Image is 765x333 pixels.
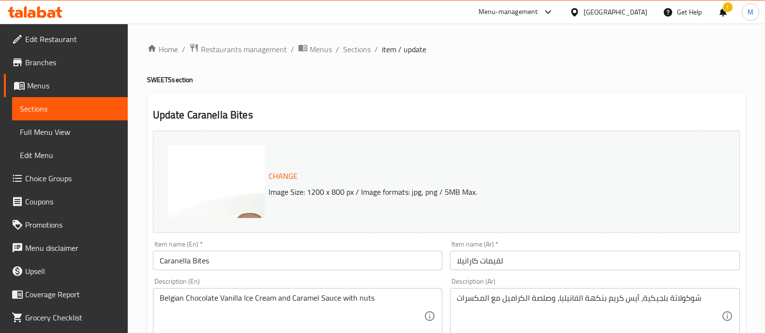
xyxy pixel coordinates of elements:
[310,43,332,55] span: Menus
[584,7,647,17] div: [GEOGRAPHIC_DATA]
[20,126,120,138] span: Full Menu View
[269,169,298,183] span: Change
[4,51,128,74] a: Branches
[12,97,128,120] a: Sections
[27,80,120,91] span: Menus
[298,43,332,56] a: Menus
[25,33,120,45] span: Edit Restaurant
[25,57,120,68] span: Branches
[12,144,128,167] a: Edit Menu
[450,251,740,270] input: Enter name Ar
[4,260,128,283] a: Upsell
[20,103,120,115] span: Sections
[4,236,128,260] a: Menu disclaimer
[4,283,128,306] a: Coverage Report
[4,74,128,97] a: Menus
[4,213,128,236] a: Promotions
[201,43,287,55] span: Restaurants management
[25,289,120,300] span: Coverage Report
[265,186,683,198] p: Image Size: 1200 x 800 px / Image formats: jpg, png / 5MB Max.
[4,306,128,329] a: Grocery Checklist
[153,108,740,122] h2: Update Caranella Bites
[748,7,753,17] span: M
[189,43,287,56] a: Restaurants management
[12,120,128,144] a: Full Menu View
[25,219,120,231] span: Promotions
[147,43,178,55] a: Home
[25,242,120,254] span: Menu disclaimer
[25,196,120,207] span: Coupons
[20,149,120,161] span: Edit Menu
[291,43,294,55] li: /
[265,166,301,186] button: Change
[4,190,128,213] a: Coupons
[182,43,185,55] li: /
[479,6,538,18] div: Menu-management
[382,43,426,55] span: item / update
[147,43,746,56] nav: breadcrumb
[4,28,128,51] a: Edit Restaurant
[25,173,120,184] span: Choice Groups
[343,43,371,55] a: Sections
[4,167,128,190] a: Choice Groups
[336,43,339,55] li: /
[375,43,378,55] li: /
[147,75,746,85] h4: SWEETS section
[25,312,120,323] span: Grocery Checklist
[25,265,120,277] span: Upsell
[153,251,443,270] input: Enter name En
